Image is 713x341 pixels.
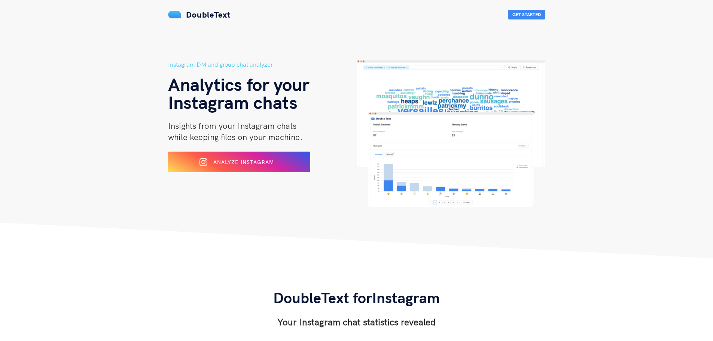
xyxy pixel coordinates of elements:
[357,60,545,207] img: hero
[273,288,440,307] span: DoubleText for Instagram
[168,11,182,18] img: mS3x8y1f88AAAAABJRU5ErkJggg==
[168,91,298,113] span: Instagram chats
[186,9,231,20] span: DoubleText
[168,121,296,131] span: Insights from your Instagram chats
[168,161,310,168] a: Analyze Instagram
[168,60,357,69] h5: Instagram DM and group chat analyzer
[273,316,440,328] h3: Your Instagram chat statistics revealed
[213,159,274,165] span: Analyze Instagram
[508,10,545,19] button: Get Started
[168,73,309,95] span: Analytics for your
[168,132,302,142] span: while keeping files on your machine.
[168,152,310,172] button: Analyze Instagram
[168,9,231,20] a: DoubleText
